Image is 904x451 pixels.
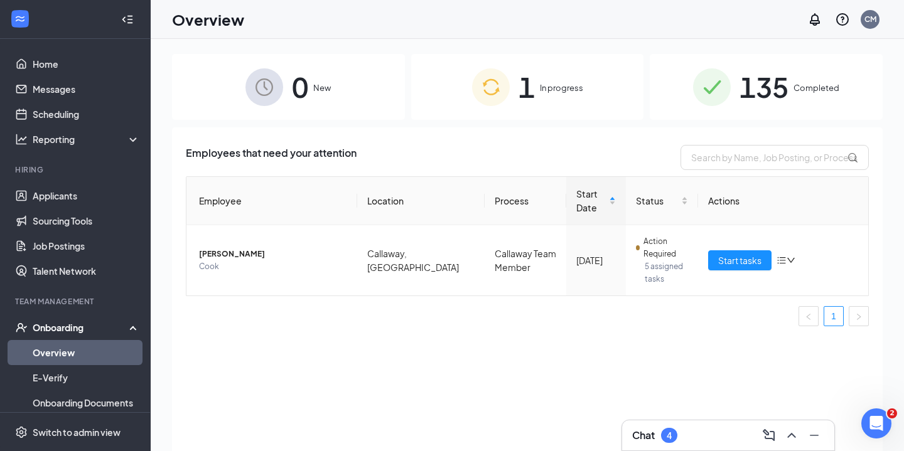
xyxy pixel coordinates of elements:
[855,313,863,321] span: right
[849,306,869,326] li: Next Page
[626,177,698,225] th: Status
[794,82,839,94] span: Completed
[15,164,137,175] div: Hiring
[799,306,819,326] li: Previous Page
[172,9,244,30] h1: Overview
[357,225,485,295] td: Callaway, [GEOGRAPHIC_DATA]
[199,248,347,260] span: [PERSON_NAME]
[740,65,788,109] span: 135
[14,13,26,25] svg: WorkstreamLogo
[186,177,357,225] th: Employee
[645,260,688,285] span: 5 assigned tasks
[485,225,566,295] td: Callaway Team Member
[824,307,843,326] a: 1
[718,253,761,267] span: Start tasks
[121,13,134,26] svg: Collapse
[33,208,140,233] a: Sourcing Tools
[787,256,795,265] span: down
[15,296,137,307] div: Team Management
[33,77,140,102] a: Messages
[33,258,140,284] a: Talent Network
[777,255,787,265] span: bars
[887,408,897,418] span: 2
[824,306,844,326] li: 1
[33,365,140,390] a: E-Verify
[799,306,819,326] button: left
[519,65,535,109] span: 1
[698,177,869,225] th: Actions
[864,14,876,24] div: CM
[33,133,141,146] div: Reporting
[681,145,869,170] input: Search by Name, Job Posting, or Process
[784,428,799,443] svg: ChevronUp
[805,313,812,321] span: left
[15,133,28,146] svg: Analysis
[15,426,28,438] svg: Settings
[33,102,140,127] a: Scheduling
[33,183,140,208] a: Applicants
[759,425,779,445] button: ComposeMessage
[804,425,824,445] button: Minimize
[15,321,28,334] svg: UserCheck
[761,428,777,443] svg: ComposeMessage
[33,340,140,365] a: Overview
[807,428,822,443] svg: Minimize
[643,235,687,260] span: Action Required
[632,428,655,442] h3: Chat
[33,321,129,334] div: Onboarding
[576,187,606,215] span: Start Date
[708,250,772,270] button: Start tasks
[199,260,347,273] span: Cook
[33,51,140,77] a: Home
[576,253,616,267] div: [DATE]
[861,408,891,438] iframe: Intercom live chat
[33,426,121,438] div: Switch to admin view
[782,425,802,445] button: ChevronUp
[292,65,308,109] span: 0
[540,82,583,94] span: In progress
[313,82,331,94] span: New
[33,390,140,415] a: Onboarding Documents
[849,306,869,326] button: right
[835,12,850,27] svg: QuestionInfo
[485,177,566,225] th: Process
[636,194,679,208] span: Status
[807,12,822,27] svg: Notifications
[357,177,485,225] th: Location
[33,233,140,258] a: Job Postings
[186,145,357,170] span: Employees that need your attention
[667,430,672,441] div: 4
